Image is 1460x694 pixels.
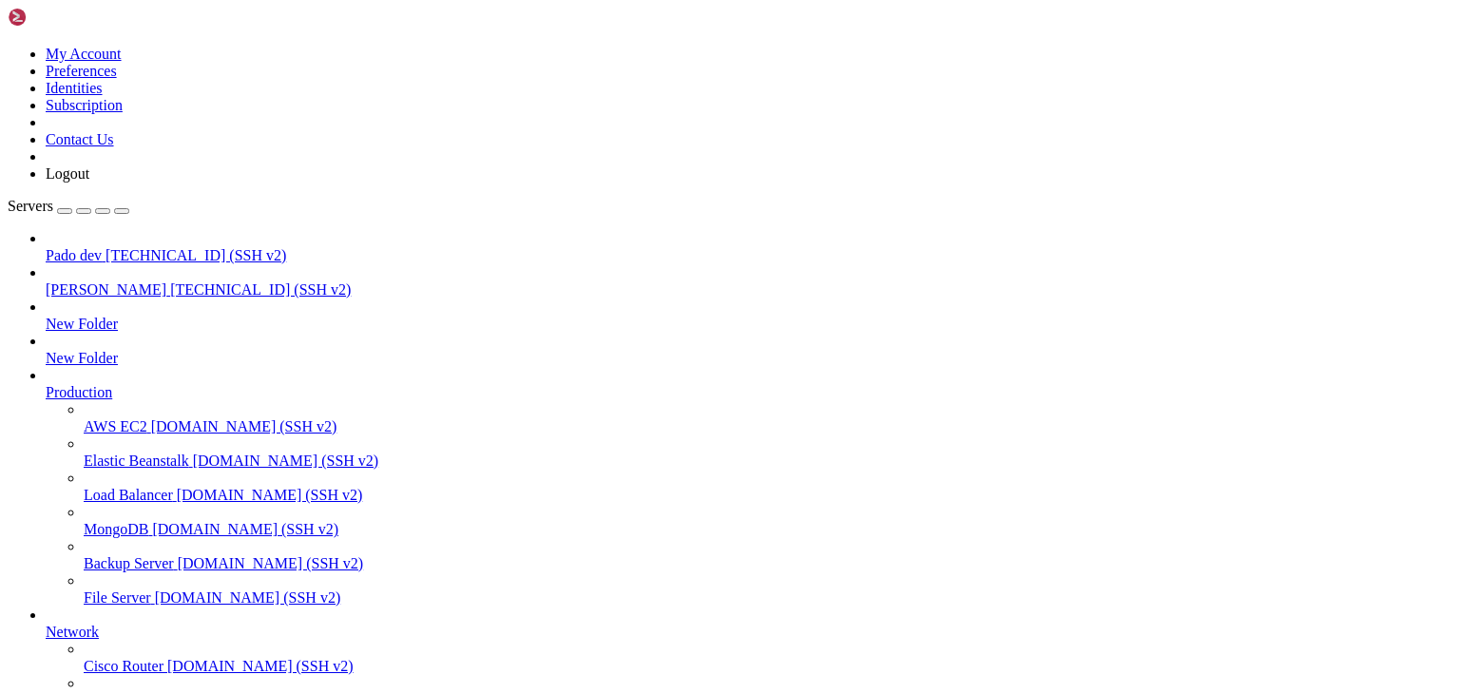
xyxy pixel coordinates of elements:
a: MongoDB [DOMAIN_NAME] (SSH v2) [84,521,1452,538]
li: AWS EC2 [DOMAIN_NAME] (SSH v2) [84,401,1452,435]
span: Load Balancer [84,487,173,503]
a: Network [46,624,1452,641]
li: [PERSON_NAME] [TECHNICAL_ID] (SSH v2) [46,264,1452,299]
span: Network [46,624,99,640]
span: Cisco Router [84,658,163,674]
span: AWS EC2 [84,418,147,434]
a: Load Balancer [DOMAIN_NAME] (SSH v2) [84,487,1452,504]
a: Servers [8,198,129,214]
li: Load Balancer [DOMAIN_NAME] (SSH v2) [84,470,1452,504]
a: Logout [46,165,89,182]
span: New Folder [46,350,118,366]
span: [DOMAIN_NAME] (SSH v2) [167,658,354,674]
a: Backup Server [DOMAIN_NAME] (SSH v2) [84,555,1452,572]
span: New Folder [46,316,118,332]
a: Production [46,384,1452,401]
span: [DOMAIN_NAME] (SSH v2) [152,521,338,537]
span: [DOMAIN_NAME] (SSH v2) [177,487,363,503]
a: New Folder [46,316,1452,333]
span: Backup Server [84,555,174,571]
span: [TECHNICAL_ID] (SSH v2) [106,247,286,263]
li: MongoDB [DOMAIN_NAME] (SSH v2) [84,504,1452,538]
a: My Account [46,46,122,62]
li: New Folder [46,299,1452,333]
li: Production [46,367,1452,607]
a: File Server [DOMAIN_NAME] (SSH v2) [84,589,1452,607]
span: Production [46,384,112,400]
span: [TECHNICAL_ID] (SSH v2) [170,281,351,298]
a: Pado dev [TECHNICAL_ID] (SSH v2) [46,247,1452,264]
span: Servers [8,198,53,214]
span: File Server [84,589,151,606]
img: Shellngn [8,8,117,27]
a: Identities [46,80,103,96]
a: Contact Us [46,131,114,147]
span: [DOMAIN_NAME] (SSH v2) [178,555,364,571]
span: Elastic Beanstalk [84,453,189,469]
a: Cisco Router [DOMAIN_NAME] (SSH v2) [84,658,1452,675]
span: Pado dev [46,247,102,263]
li: New Folder [46,333,1452,367]
span: [PERSON_NAME] [46,281,166,298]
span: [DOMAIN_NAME] (SSH v2) [193,453,379,469]
li: File Server [DOMAIN_NAME] (SSH v2) [84,572,1452,607]
a: New Folder [46,350,1452,367]
a: AWS EC2 [DOMAIN_NAME] (SSH v2) [84,418,1452,435]
li: Elastic Beanstalk [DOMAIN_NAME] (SSH v2) [84,435,1452,470]
li: Backup Server [DOMAIN_NAME] (SSH v2) [84,538,1452,572]
span: [DOMAIN_NAME] (SSH v2) [151,418,337,434]
li: Cisco Router [DOMAIN_NAME] (SSH v2) [84,641,1452,675]
a: Subscription [46,97,123,113]
a: Elastic Beanstalk [DOMAIN_NAME] (SSH v2) [84,453,1452,470]
span: MongoDB [84,521,148,537]
a: Preferences [46,63,117,79]
li: Pado dev [TECHNICAL_ID] (SSH v2) [46,230,1452,264]
a: [PERSON_NAME] [TECHNICAL_ID] (SSH v2) [46,281,1452,299]
span: [DOMAIN_NAME] (SSH v2) [155,589,341,606]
